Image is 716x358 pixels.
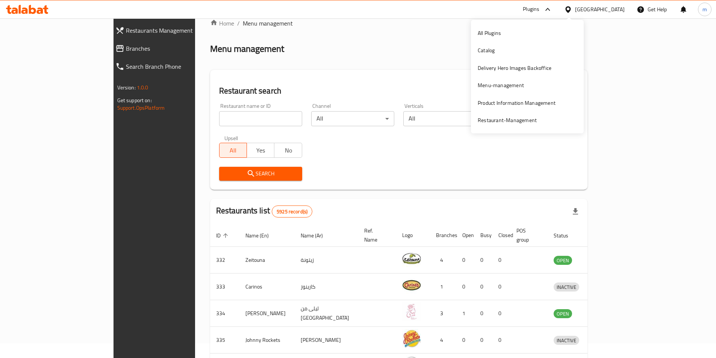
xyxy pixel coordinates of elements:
[117,95,152,105] span: Get support on:
[210,43,284,55] h2: Menu management
[243,19,293,28] span: Menu management
[402,302,421,321] img: Leila Min Lebnan
[219,167,302,181] button: Search
[430,327,456,353] td: 4
[516,226,539,244] span: POS group
[239,327,295,353] td: Johnny Rockets
[216,231,230,240] span: ID
[554,310,572,318] span: OPEN
[109,39,233,57] a: Branches
[474,273,492,300] td: 0
[492,247,510,273] td: 0
[430,247,456,273] td: 4
[219,85,579,97] h2: Restaurant search
[474,224,492,247] th: Busy
[402,329,421,348] img: Johnny Rockets
[117,103,165,113] a: Support.OpsPlatform
[492,327,510,353] td: 0
[554,283,579,292] span: INACTIVE
[492,273,510,300] td: 0
[272,205,312,218] div: Total records count
[478,116,537,124] div: Restaurant-Management
[456,327,474,353] td: 0
[239,300,295,327] td: [PERSON_NAME]
[295,273,358,300] td: كارينوز
[575,5,625,14] div: [GEOGRAPHIC_DATA]
[474,300,492,327] td: 0
[250,145,271,156] span: Yes
[311,111,394,126] div: All
[523,5,539,14] div: Plugins
[478,29,501,37] div: All Plugins
[224,135,238,140] label: Upsell
[210,19,588,28] nav: breadcrumb
[456,247,474,273] td: 0
[492,224,510,247] th: Closed
[554,231,578,240] span: Status
[474,247,492,273] td: 0
[403,111,486,126] div: All
[126,26,227,35] span: Restaurants Management
[216,205,313,218] h2: Restaurants list
[456,300,474,327] td: 1
[223,145,244,156] span: All
[478,99,556,107] div: Product Information Management
[566,202,584,221] div: Export file
[364,226,387,244] span: Ref. Name
[396,224,430,247] th: Logo
[277,145,299,156] span: No
[126,62,227,71] span: Search Branch Phone
[295,327,358,353] td: [PERSON_NAME]
[137,83,148,92] span: 1.0.0
[474,327,492,353] td: 0
[274,143,302,158] button: No
[109,21,233,39] a: Restaurants Management
[301,231,333,240] span: Name (Ar)
[239,247,295,273] td: Zeitouna
[478,81,524,89] div: Menu-management
[225,169,296,178] span: Search
[117,83,136,92] span: Version:
[430,224,456,247] th: Branches
[245,231,279,240] span: Name (En)
[219,111,302,126] input: Search for restaurant name or ID..
[126,44,227,53] span: Branches
[272,208,312,215] span: 5925 record(s)
[295,247,358,273] td: زيتونة
[402,276,421,295] img: Carinos
[239,273,295,300] td: Carinos
[430,300,456,327] td: 3
[478,64,551,72] div: Delivery Hero Images Backoffice
[456,273,474,300] td: 0
[478,46,495,54] div: Catalog
[430,273,456,300] td: 1
[219,143,247,158] button: All
[702,5,707,14] span: m
[109,57,233,76] a: Search Branch Phone
[456,224,474,247] th: Open
[554,309,572,318] div: OPEN
[554,336,579,345] span: INACTIVE
[492,300,510,327] td: 0
[295,300,358,327] td: ليلى من [GEOGRAPHIC_DATA]
[237,19,240,28] li: /
[402,249,421,268] img: Zeitouna
[247,143,274,158] button: Yes
[554,256,572,265] span: OPEN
